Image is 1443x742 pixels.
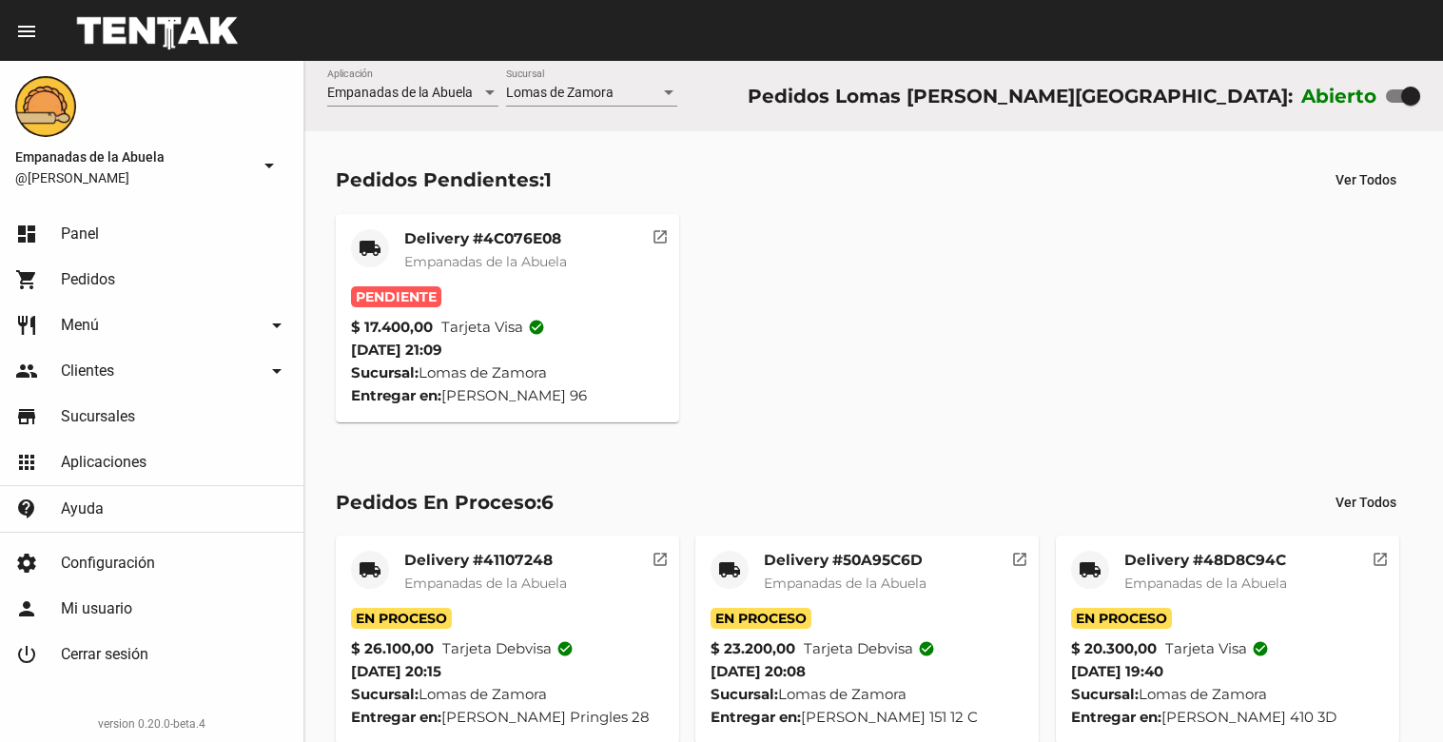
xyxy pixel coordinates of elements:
[351,662,441,680] span: [DATE] 20:15
[61,554,155,573] span: Configuración
[351,706,664,729] div: [PERSON_NAME] Pringles 28
[711,685,778,703] strong: Sucursal:
[544,168,552,191] span: 1
[1336,495,1396,510] span: Ver Todos
[1071,637,1157,660] strong: $ 20.300,00
[506,85,614,100] span: Lomas de Zamora
[1071,608,1172,629] span: En Proceso
[1363,666,1424,723] iframe: chat widget
[718,558,741,581] mat-icon: local_shipping
[1336,172,1396,187] span: Ver Todos
[15,597,38,620] mat-icon: person
[404,229,567,248] mat-card-title: Delivery #4C076E08
[15,451,38,474] mat-icon: apps
[351,683,664,706] div: Lomas de Zamora
[15,76,76,137] img: f0136945-ed32-4f7c-91e3-a375bc4bb2c5.png
[265,314,288,337] mat-icon: arrow_drop_down
[441,316,545,339] span: Tarjeta visa
[1124,551,1287,570] mat-card-title: Delivery #48D8C94C
[61,599,132,618] span: Mi usuario
[711,683,1024,706] div: Lomas de Zamora
[15,168,250,187] span: @[PERSON_NAME]
[15,552,38,575] mat-icon: settings
[15,223,38,245] mat-icon: dashboard
[61,270,115,289] span: Pedidos
[61,645,148,664] span: Cerrar sesión
[556,640,574,657] mat-icon: check_circle
[404,575,567,592] span: Empanadas de la Abuela
[442,637,574,660] span: Tarjeta debvisa
[61,453,146,472] span: Aplicaciones
[15,498,38,520] mat-icon: contact_support
[61,361,114,381] span: Clientes
[15,405,38,428] mat-icon: store
[1301,81,1377,111] label: Abierto
[61,407,135,426] span: Sucursales
[359,237,381,260] mat-icon: local_shipping
[764,551,926,570] mat-card-title: Delivery #50A95C6D
[265,360,288,382] mat-icon: arrow_drop_down
[1011,548,1028,565] mat-icon: open_in_new
[61,316,99,335] span: Menú
[711,708,801,726] strong: Entregar en:
[351,386,441,404] strong: Entregar en:
[15,146,250,168] span: Empanadas de la Abuela
[1071,685,1139,703] strong: Sucursal:
[15,714,288,733] div: version 0.20.0-beta.4
[351,708,441,726] strong: Entregar en:
[764,575,926,592] span: Empanadas de la Abuela
[258,154,281,177] mat-icon: arrow_drop_down
[1071,708,1161,726] strong: Entregar en:
[1320,163,1412,197] button: Ver Todos
[61,499,104,518] span: Ayuda
[1124,575,1287,592] span: Empanadas de la Abuela
[359,558,381,581] mat-icon: local_shipping
[652,548,669,565] mat-icon: open_in_new
[351,341,442,359] span: [DATE] 21:09
[711,637,795,660] strong: $ 23.200,00
[1320,485,1412,519] button: Ver Todos
[804,637,935,660] span: Tarjeta debvisa
[351,361,664,384] div: Lomas de Zamora
[61,225,99,244] span: Panel
[336,165,552,195] div: Pedidos Pendientes:
[541,491,554,514] span: 6
[351,384,664,407] div: [PERSON_NAME] 96
[327,85,473,100] span: Empanadas de la Abuela
[1252,640,1269,657] mat-icon: check_circle
[1071,662,1163,680] span: [DATE] 19:40
[15,314,38,337] mat-icon: restaurant
[15,360,38,382] mat-icon: people
[711,662,806,680] span: [DATE] 20:08
[1165,637,1269,660] span: Tarjeta visa
[351,363,419,381] strong: Sucursal:
[351,316,433,339] strong: $ 17.400,00
[15,643,38,666] mat-icon: power_settings_new
[711,706,1024,729] div: [PERSON_NAME] 151 12 C
[652,225,669,243] mat-icon: open_in_new
[404,551,567,570] mat-card-title: Delivery #41107248
[15,20,38,43] mat-icon: menu
[1079,558,1102,581] mat-icon: local_shipping
[15,268,38,291] mat-icon: shopping_cart
[528,319,545,336] mat-icon: check_circle
[351,608,452,629] span: En Proceso
[404,253,567,270] span: Empanadas de la Abuela
[351,286,441,307] span: Pendiente
[711,608,811,629] span: En Proceso
[918,640,935,657] mat-icon: check_circle
[1071,683,1384,706] div: Lomas de Zamora
[351,637,434,660] strong: $ 26.100,00
[336,487,554,517] div: Pedidos En Proceso:
[351,685,419,703] strong: Sucursal:
[748,81,1293,111] div: Pedidos Lomas [PERSON_NAME][GEOGRAPHIC_DATA]:
[1372,548,1389,565] mat-icon: open_in_new
[1071,706,1384,729] div: [PERSON_NAME] 410 3D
